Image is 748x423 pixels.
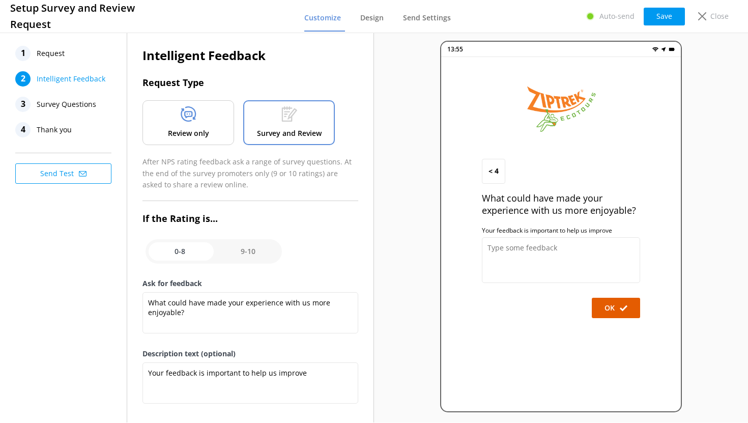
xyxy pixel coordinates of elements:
[360,13,384,23] span: Design
[37,122,72,137] span: Thank you
[37,46,65,61] span: Request
[142,75,358,90] h3: Request Type
[168,128,209,139] p: Review only
[37,71,105,87] span: Intelligent Feedback
[652,46,658,52] img: wifi.png
[482,227,640,235] label: Your feedback is important to help us improve
[15,122,31,137] div: 4
[710,11,729,22] p: Close
[15,163,111,184] button: Send Test
[15,71,31,87] div: 2
[644,8,685,25] button: Save
[142,156,358,190] p: After NPS rating feedback ask a range of survey questions. At the end of the survey promoters onl...
[15,97,31,112] div: 3
[488,165,499,177] span: < 4
[669,46,675,52] img: battery.png
[447,44,463,54] p: 13:55
[599,11,635,22] p: Auto-send
[142,348,358,359] label: Description text (optional)
[142,211,358,226] h3: If the Rating is...
[592,298,640,318] button: OK
[660,46,667,52] img: near-me.png
[304,13,341,23] span: Customize
[37,97,96,112] span: Survey Questions
[15,46,31,61] div: 1
[142,292,358,333] textarea: What could have made your experience with us more enjoyable?
[403,13,451,23] span: Send Settings
[516,77,606,138] img: 40-1614892838.png
[142,362,358,404] textarea: Your feedback is important to help us improve
[257,128,322,139] p: Survey and Review
[142,278,358,289] label: Ask for feedback
[142,46,358,65] h2: Intelligent Feedback
[482,192,640,216] p: What could have made your experience with us more enjoyable?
